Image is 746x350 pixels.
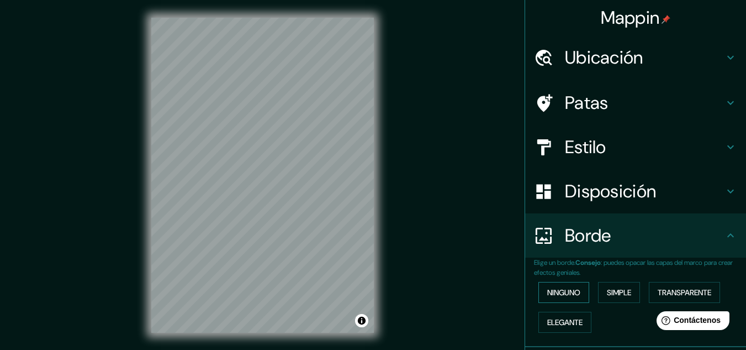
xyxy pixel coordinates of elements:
[649,282,720,303] button: Transparente
[662,15,670,24] img: pin-icon.png
[525,169,746,213] div: Disposición
[547,317,583,327] font: Elegante
[565,135,606,159] font: Estilo
[525,125,746,169] div: Estilo
[648,307,734,338] iframe: Lanzador de widgets de ayuda
[538,312,591,333] button: Elegante
[658,288,711,297] font: Transparente
[534,258,575,267] font: Elige un borde.
[547,288,580,297] font: Ninguno
[601,6,660,29] font: Mappin
[607,288,631,297] font: Simple
[355,314,368,327] button: Activar o desactivar atribución
[565,46,643,69] font: Ubicación
[525,213,746,258] div: Borde
[525,81,746,125] div: Patas
[565,224,611,247] font: Borde
[598,282,640,303] button: Simple
[565,91,609,114] font: Patas
[151,18,374,333] canvas: Mapa
[525,35,746,80] div: Ubicación
[538,282,589,303] button: Ninguno
[534,258,733,277] font: : puedes opacar las capas del marco para crear efectos geniales.
[565,180,656,203] font: Disposición
[575,258,601,267] font: Consejo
